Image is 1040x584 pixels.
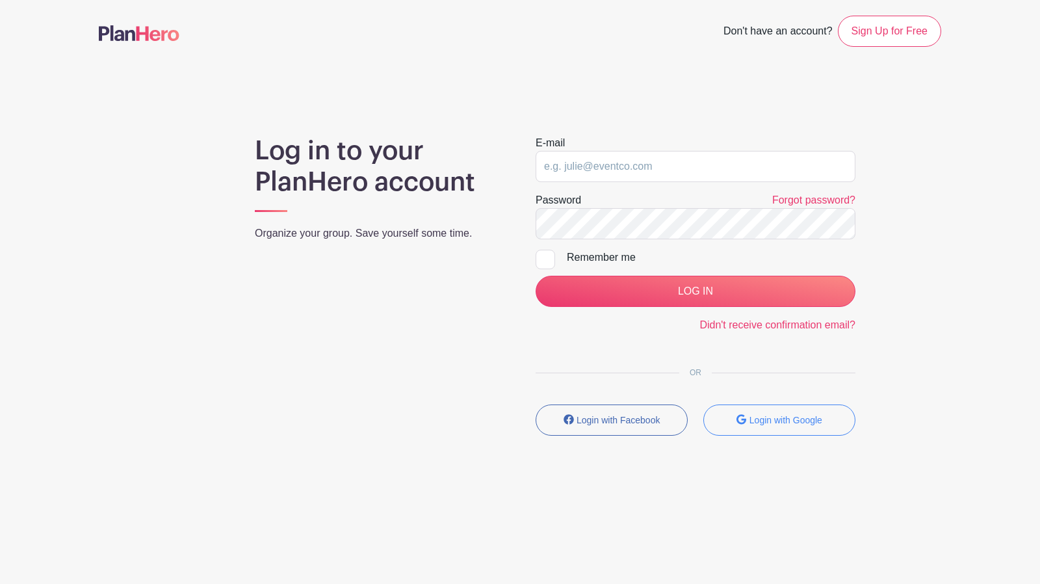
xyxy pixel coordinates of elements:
button: Login with Facebook [536,405,688,436]
span: OR [679,368,712,377]
a: Didn't receive confirmation email? [699,319,855,330]
input: e.g. julie@eventco.com [536,151,855,182]
img: logo-507f7623f17ff9eddc593b1ce0a138ce2505c220e1c5a4e2b4648c50719b7d32.svg [99,25,179,41]
small: Login with Google [749,415,822,425]
label: Password [536,192,581,208]
div: Remember me [567,250,855,265]
label: E-mail [536,135,565,151]
a: Sign Up for Free [838,16,941,47]
button: Login with Google [703,405,855,436]
small: Login with Facebook [577,415,660,425]
h1: Log in to your PlanHero account [255,135,504,198]
span: Don't have an account? [723,18,833,47]
a: Forgot password? [772,194,855,206]
p: Organize your group. Save yourself some time. [255,226,504,241]
input: LOG IN [536,276,855,307]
